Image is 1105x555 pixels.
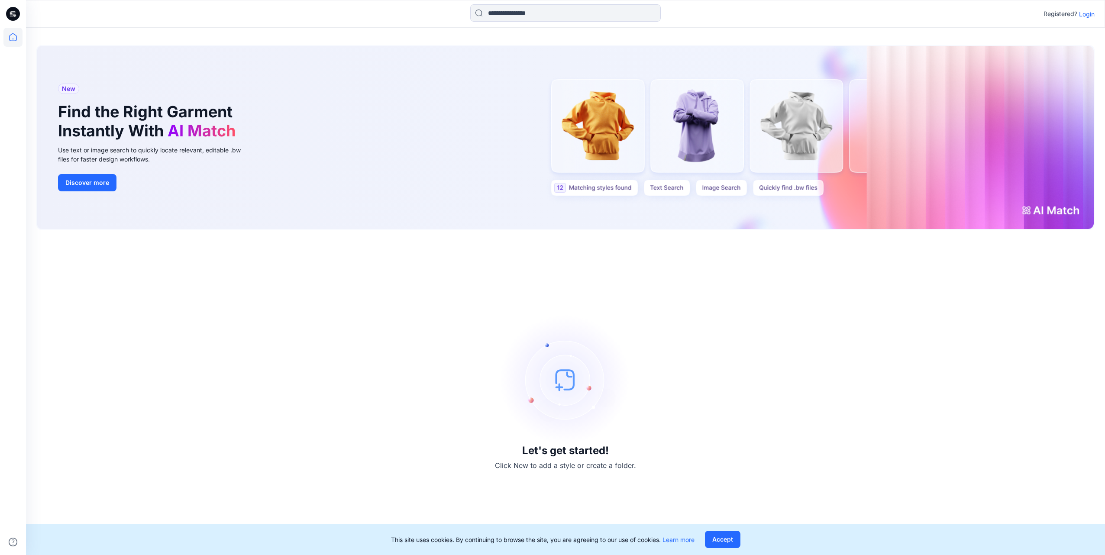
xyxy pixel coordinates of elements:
p: Click New to add a style or create a folder. [495,460,636,471]
button: Accept [705,531,740,548]
span: AI Match [168,121,236,140]
p: Registered? [1044,9,1077,19]
h1: Find the Right Garment Instantly With [58,103,240,140]
div: Use text or image search to quickly locate relevant, editable .bw files for faster design workflows. [58,145,253,164]
button: Discover more [58,174,116,191]
p: This site uses cookies. By continuing to browse the site, you are agreeing to our use of cookies. [391,535,695,544]
img: empty-state-image.svg [501,315,630,445]
span: New [62,84,75,94]
p: Login [1079,10,1095,19]
a: Learn more [662,536,695,543]
h3: Let's get started! [522,445,609,457]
